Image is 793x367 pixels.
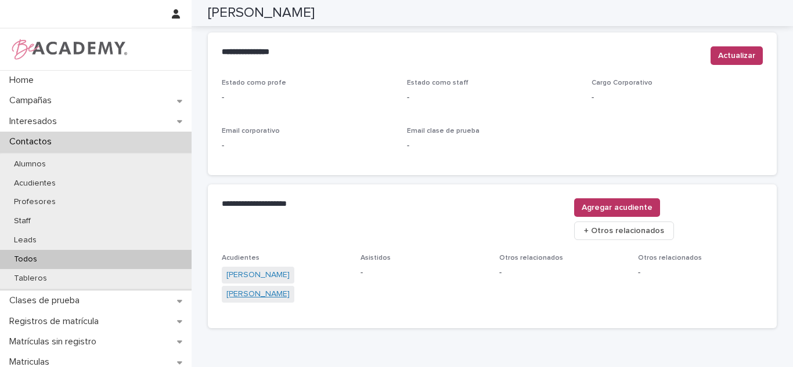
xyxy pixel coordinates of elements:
p: Matrículas sin registro [5,336,106,347]
p: - [638,267,763,279]
p: - [499,267,624,279]
p: - [407,140,578,152]
p: Interesados [5,116,66,127]
p: - [222,140,393,152]
span: Otros relacionados [638,255,702,261]
span: Email corporativo [222,128,280,135]
p: Clases de prueba [5,295,89,306]
p: Acudientes [5,179,65,188]
span: Cargo Corporativo [592,79,653,86]
p: - [407,92,578,104]
span: Asistidos [361,255,391,261]
button: Actualizar [711,46,763,65]
p: Registros de matrícula [5,316,108,327]
a: [PERSON_NAME] [226,288,290,300]
p: Leads [5,235,46,245]
p: Alumnos [5,159,55,169]
p: - [222,92,393,104]
p: Todos [5,255,46,264]
span: Actualizar [718,50,755,61]
p: - [361,267,485,279]
span: + Otros relacionados [584,225,664,237]
button: Agregar acudiente [574,198,660,217]
button: + Otros relacionados [574,221,674,240]
span: Estado como profe [222,79,286,86]
a: [PERSON_NAME] [226,269,290,281]
p: Profesores [5,197,65,207]
p: Tableros [5,274,56,284]
span: Agregar acudiente [582,202,653,213]
p: - [592,92,763,104]
p: Staff [5,216,40,226]
h2: [PERSON_NAME] [208,5,315,21]
span: Estado como staff [407,79,468,86]
p: Home [5,75,43,86]
p: Campañas [5,95,61,106]
img: WPrjXfSUmiLcdUfaYY4Q [9,38,128,61]
span: Otros relacionados [499,255,563,261]
p: Contactos [5,136,61,147]
span: Acudientes [222,255,259,261]
span: Email clase de prueba [407,128,480,135]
